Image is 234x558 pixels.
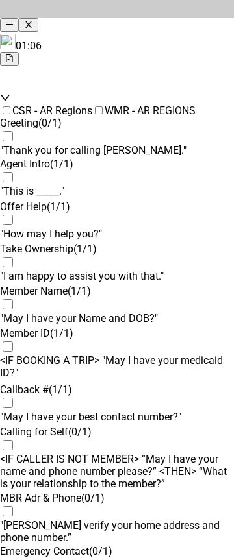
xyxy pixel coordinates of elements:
span: minus [5,20,14,29]
span: ( 1 / 1 ) [68,285,91,297]
span: file-text [5,54,14,62]
span: ( 1 / 1 ) [47,200,70,213]
span: ( 0 / 1 ) [81,492,105,504]
span: ( 1 / 1 ) [50,158,73,170]
input: WMR - AR REGIONS [95,106,103,114]
input: CSR - AR Regions [3,106,10,114]
span: ( 0 / 1 ) [38,117,62,129]
span: 01:06 [16,40,42,52]
span: close [24,20,32,29]
button: close [19,18,38,32]
span: ( 0 / 1 ) [89,545,112,557]
span: ( 1 / 1 ) [50,327,73,339]
span: WMR - AR REGIONS [105,104,196,117]
span: CSR - AR Regions [12,104,92,117]
span: ( 1 / 1 ) [73,243,97,255]
span: ( 0 / 1 ) [68,426,92,438]
span: ( 1 / 1 ) [49,383,72,396]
